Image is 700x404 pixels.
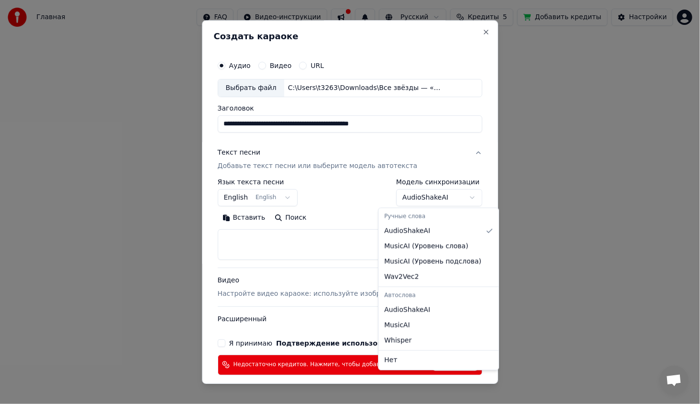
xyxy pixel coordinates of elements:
[384,272,419,282] span: Wav2Vec2
[384,321,410,330] span: MusicAI
[380,210,497,224] div: Ручные слова
[384,226,430,236] span: AudioShakeAI
[384,242,468,251] span: MusicAI ( Уровень слова )
[384,336,411,346] span: Whisper
[384,257,481,267] span: MusicAI ( Уровень подслова )
[384,356,397,365] span: Нет
[384,305,430,315] span: AudioShakeAI
[380,289,497,303] div: Автослова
